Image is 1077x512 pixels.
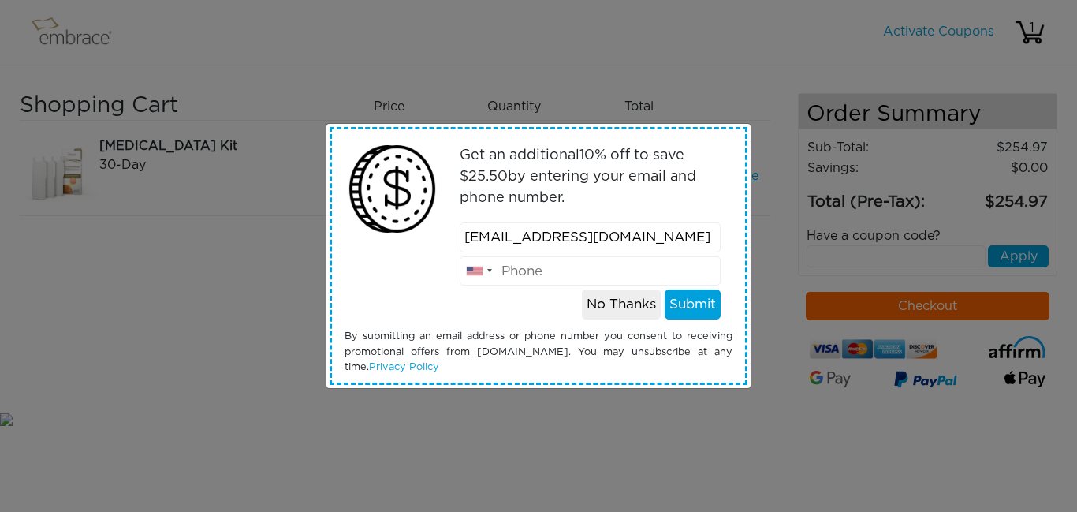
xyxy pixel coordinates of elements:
[460,222,721,252] input: Email
[333,329,744,375] div: By submitting an email address or phone number you consent to receiving promotional offers from [...
[460,145,721,209] p: Get an additional % off to save $ by entering your email and phone number.
[460,257,497,286] div: United States: +1
[579,148,594,163] span: 10
[369,362,439,372] a: Privacy Policy
[341,137,444,241] img: money2.png
[468,170,508,184] span: 25.50
[665,290,721,320] button: Submit
[460,256,721,286] input: Phone
[582,290,661,320] button: No Thanks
